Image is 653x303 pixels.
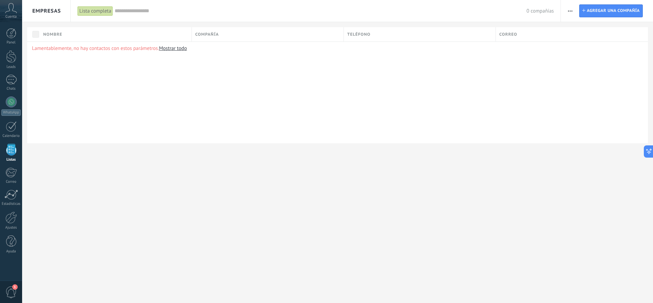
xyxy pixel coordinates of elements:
[347,31,370,38] span: Teléfono
[195,31,219,38] span: Compañía
[78,6,113,16] div: Lista completa
[499,31,517,38] span: Correo
[43,31,62,38] span: Nombre
[32,8,61,14] span: Empresas
[1,180,21,184] div: Correo
[1,226,21,230] div: Ajustes
[5,15,17,19] span: Cuenta
[587,5,640,17] span: Agregar una compañía
[12,284,18,290] span: 1
[159,45,187,52] a: Mostrar todo
[1,249,21,254] div: Ayuda
[565,4,575,17] button: Más
[579,4,643,17] a: Agregar una compañía
[1,202,21,206] div: Estadísticas
[1,65,21,69] div: Leads
[32,45,643,52] p: Lamentablemente, no hay contactos con estos parámetros.
[1,158,21,162] div: Listas
[1,109,21,116] div: WhatsApp
[1,40,21,45] div: Panel
[1,134,21,138] div: Calendario
[1,87,21,91] div: Chats
[526,8,554,14] span: 0 compañías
